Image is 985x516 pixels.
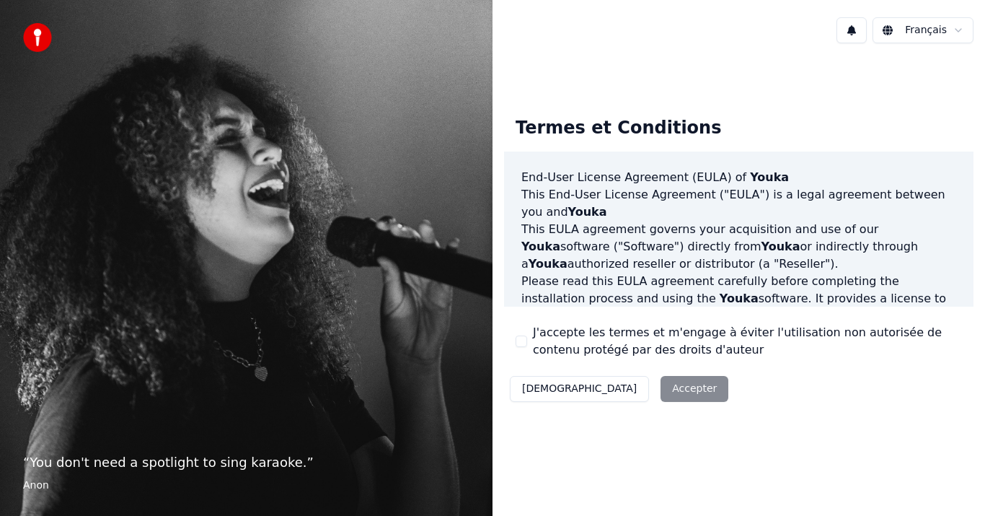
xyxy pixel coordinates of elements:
span: Youka [529,257,567,271]
h3: End-User License Agreement (EULA) of [521,169,956,186]
span: Youka [761,240,800,253]
p: “ You don't need a spotlight to sing karaoke. ” [23,452,469,473]
img: youka [23,23,52,52]
footer: Anon [23,478,469,493]
p: Please read this EULA agreement carefully before completing the installation process and using th... [521,273,956,342]
p: This EULA agreement governs your acquisition and use of our software ("Software") directly from o... [521,221,956,273]
span: Youka [568,205,607,219]
span: Youka [750,170,789,184]
div: Termes et Conditions [504,105,733,152]
p: This End-User License Agreement ("EULA") is a legal agreement between you and [521,186,956,221]
button: [DEMOGRAPHIC_DATA] [510,376,649,402]
span: Youka [521,240,560,253]
span: Youka [720,292,759,305]
label: J'accepte les termes et m'engage à éviter l'utilisation non autorisée de contenu protégé par des ... [533,324,962,359]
